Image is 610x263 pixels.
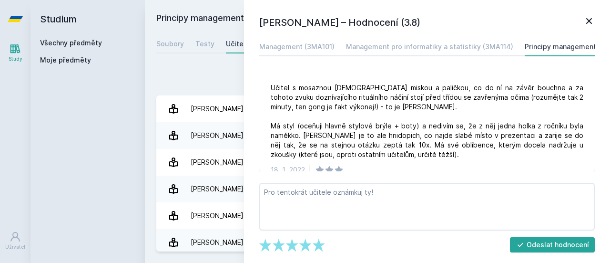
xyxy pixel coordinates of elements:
div: 18. 1. 2022 [271,165,305,175]
a: [PERSON_NAME] 6 hodnocení 3.3 [156,95,599,122]
div: [PERSON_NAME] [191,233,244,252]
div: [PERSON_NAME] [191,206,244,225]
div: Study [9,55,22,63]
div: [PERSON_NAME] [191,179,244,199]
a: Testy [195,34,214,53]
div: [PERSON_NAME] [191,126,244,145]
a: [PERSON_NAME] 1 hodnocení 5.0 [156,229,599,256]
a: [PERSON_NAME] 1 hodnocení 5.0 [156,176,599,202]
a: Učitelé [226,34,250,53]
span: Moje předměty [40,55,91,65]
div: [PERSON_NAME] [191,153,244,172]
a: [PERSON_NAME] 8 hodnocení 3.8 [156,202,599,229]
a: [PERSON_NAME] 2 hodnocení 5.0 [156,149,599,176]
button: Odeslat hodnocení [510,237,595,252]
div: Uživatel [5,243,25,251]
a: Uživatel [2,226,29,255]
a: [PERSON_NAME] 2 hodnocení 5.0 [156,122,599,149]
a: Soubory [156,34,184,53]
div: Soubory [156,39,184,49]
div: Učitel s mosaznou [DEMOGRAPHIC_DATA] miskou a paličkou, co do ní na závěr bouchne a za tohoto zvu... [271,83,583,159]
div: Testy [195,39,214,49]
div: [PERSON_NAME] [191,99,244,118]
a: Všechny předměty [40,39,102,47]
a: Study [2,38,29,67]
div: Učitelé [226,39,250,49]
div: | [309,165,311,175]
h2: Principy managementu (3MA103) [156,11,492,27]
